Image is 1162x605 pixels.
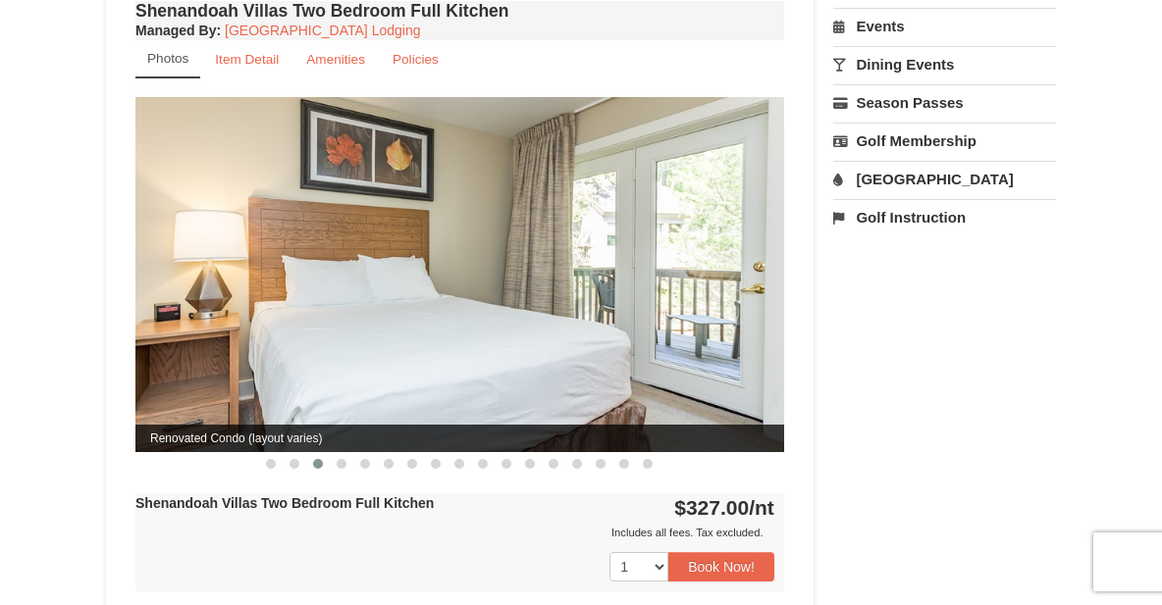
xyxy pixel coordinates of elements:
[135,523,774,542] div: Includes all fees. Tax excluded.
[393,52,439,67] small: Policies
[135,425,784,452] span: Renovated Condo (layout varies)
[135,23,216,38] span: Managed By
[380,40,451,78] a: Policies
[833,199,1056,235] a: Golf Instruction
[306,52,365,67] small: Amenities
[215,52,279,67] small: Item Detail
[833,8,1056,44] a: Events
[833,84,1056,121] a: Season Passes
[293,40,378,78] a: Amenities
[135,23,221,38] strong: :
[135,40,200,78] a: Photos
[749,496,774,519] span: /nt
[147,51,188,66] small: Photos
[135,495,434,511] strong: Shenandoah Villas Two Bedroom Full Kitchen
[833,46,1056,82] a: Dining Events
[674,496,774,519] strong: $327.00
[135,97,784,452] img: Renovated Condo (layout varies)
[833,161,1056,197] a: [GEOGRAPHIC_DATA]
[202,40,291,78] a: Item Detail
[668,552,774,581] button: Book Now!
[225,23,420,38] a: [GEOGRAPHIC_DATA] Lodging
[833,123,1056,159] a: Golf Membership
[135,1,784,21] h4: Shenandoah Villas Two Bedroom Full Kitchen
